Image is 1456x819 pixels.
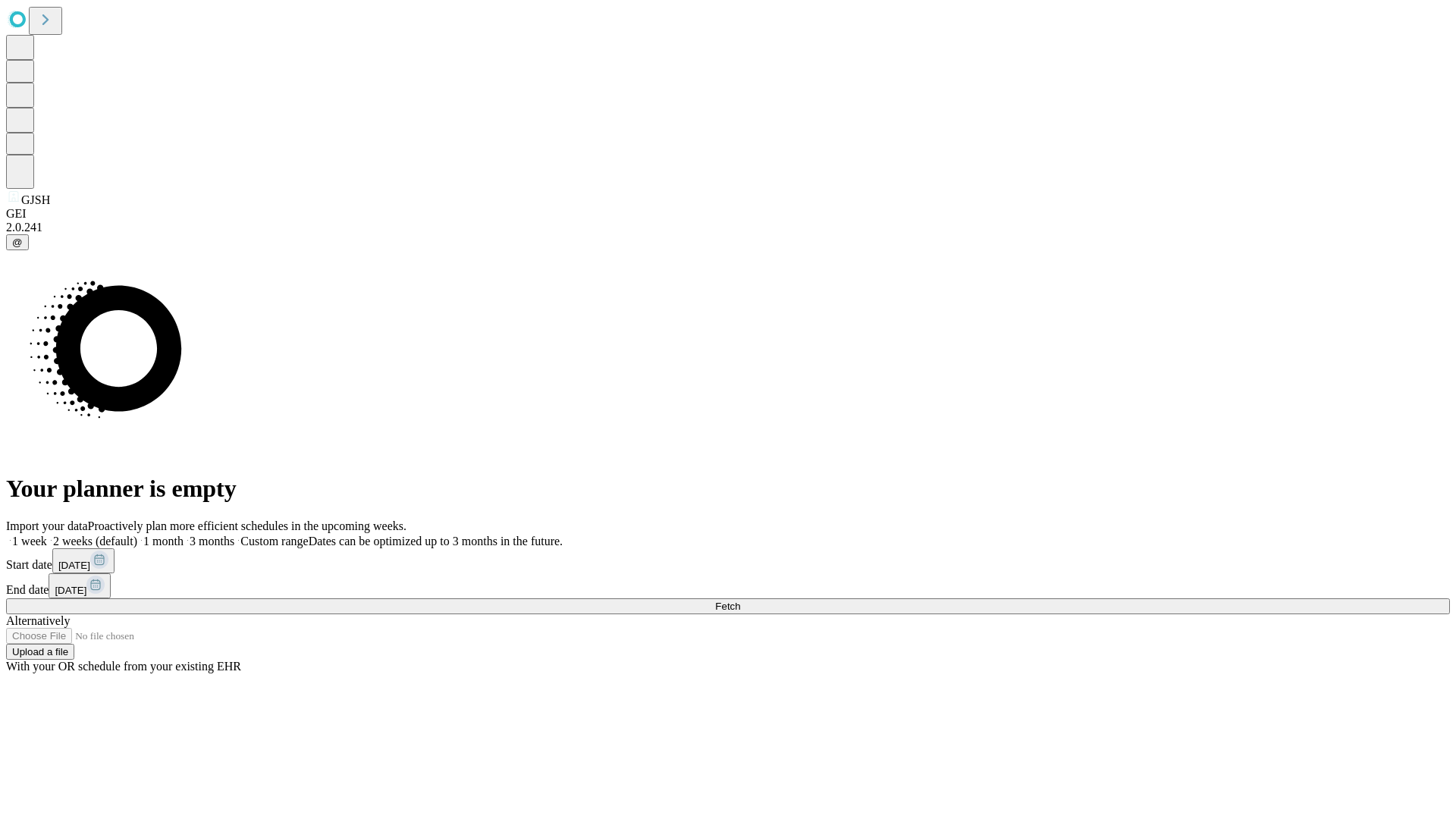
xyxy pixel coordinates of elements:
span: With your OR schedule from your existing EHR [6,660,241,673]
span: 3 months [190,535,234,548]
span: Import your data [6,519,88,532]
span: [DATE] [55,585,86,596]
button: Upload a file [6,644,74,660]
span: Proactively plan more efficient schedules in the upcoming weeks. [88,519,406,532]
span: @ [12,237,23,248]
span: [DATE] [58,560,90,571]
span: Dates can be optimized up to 3 months in the future. [309,535,563,548]
button: @ [6,234,29,250]
span: GJSH [21,193,50,206]
h1: Your planner is empty [6,475,1450,503]
span: Custom range [240,535,308,548]
button: Fetch [6,598,1450,614]
button: [DATE] [52,548,115,573]
span: Alternatively [6,614,70,627]
span: 1 month [143,535,184,548]
div: GEI [6,207,1450,221]
button: [DATE] [49,573,111,598]
span: Fetch [715,601,740,612]
div: End date [6,573,1450,598]
span: 1 week [12,535,47,548]
span: 2 weeks (default) [53,535,137,548]
div: 2.0.241 [6,221,1450,234]
div: Start date [6,548,1450,573]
